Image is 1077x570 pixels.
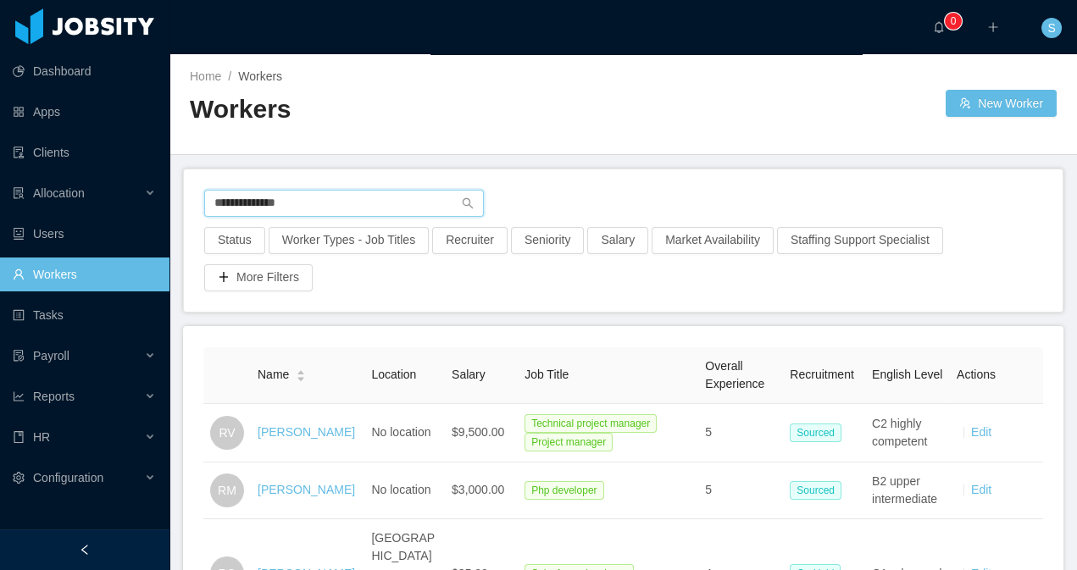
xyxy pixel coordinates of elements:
i: icon: file-protect [13,350,25,362]
td: C2 highly competent [865,404,950,462]
td: No location [364,462,445,519]
a: icon: pie-chartDashboard [13,54,156,88]
a: icon: appstoreApps [13,95,156,129]
a: [PERSON_NAME] [258,425,355,439]
button: Seniority [511,227,584,254]
td: B2 upper intermediate [865,462,950,519]
td: 5 [698,404,783,462]
td: 5 [698,462,783,519]
span: S [1047,18,1055,38]
span: RV [219,416,235,450]
a: Edit [971,483,991,496]
a: Home [190,69,221,83]
a: icon: auditClients [13,136,156,169]
span: Recruitment [790,368,853,381]
button: Market Availability [652,227,774,254]
div: Sort [296,368,306,379]
span: English Level [872,368,942,381]
span: $9,500.00 [452,425,504,439]
span: Name [258,366,289,384]
i: icon: caret-up [297,368,306,374]
i: icon: plus [987,21,999,33]
span: Sourced [790,423,841,442]
span: Actions [957,368,996,381]
a: Edit [971,425,991,439]
span: Php developer [525,481,603,500]
sup: 0 [945,13,962,30]
a: icon: robotUsers [13,217,156,251]
span: Sourced [790,481,841,500]
button: Worker Types - Job Titles [269,227,429,254]
i: icon: line-chart [13,390,25,402]
button: icon: plusMore Filters [204,264,313,291]
span: Project manager [525,433,613,451]
span: $3,000.00 [452,483,504,496]
i: icon: bell [933,21,945,33]
span: Overall Experience [705,359,764,390]
span: RM [218,473,236,507]
button: Status [204,227,265,254]
button: icon: usergroup-addNew Worker [946,90,1057,117]
span: Workers [238,69,282,83]
span: Payroll [33,349,69,362]
a: [PERSON_NAME] [258,483,355,496]
a: icon: userWorkers [13,257,156,291]
button: Recruiter [432,227,508,254]
i: icon: caret-down [297,374,306,379]
a: icon: profileTasks [13,298,156,332]
i: icon: solution [13,187,25,199]
span: Reports [33,390,75,403]
span: Location [371,368,416,381]
span: / [228,69,231,83]
button: Staffing Support Specialist [777,227,943,254]
button: Salary [587,227,648,254]
td: No location [364,404,445,462]
span: Configuration [33,471,103,484]
i: icon: search [462,197,474,209]
span: Allocation [33,186,85,200]
i: icon: setting [13,472,25,484]
span: Salary [452,368,486,381]
h2: Workers [190,92,624,127]
i: icon: book [13,431,25,443]
span: Technical project manager [525,414,657,433]
span: Job Title [525,368,569,381]
span: HR [33,430,50,444]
